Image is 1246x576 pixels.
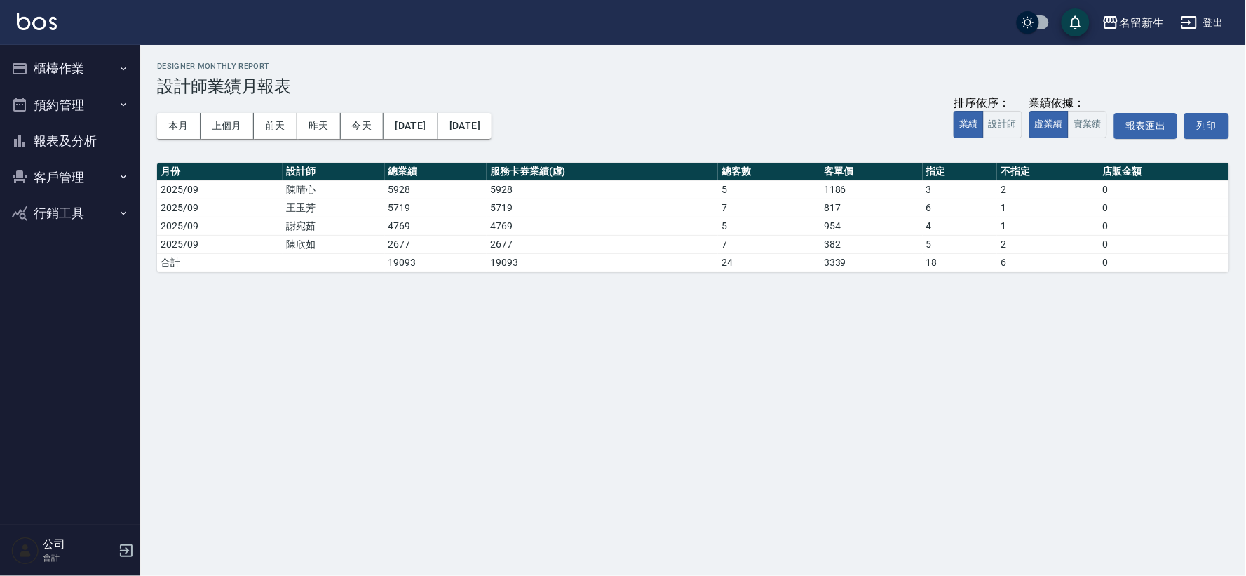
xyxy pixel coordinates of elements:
[254,113,297,139] button: 前天
[157,217,283,235] td: 2025/09
[297,113,341,139] button: 昨天
[1097,8,1170,37] button: 名留新生
[718,163,820,181] th: 總客數
[997,217,1099,235] td: 1
[1099,217,1229,235] td: 0
[157,76,1229,96] h3: 設計師業績月報表
[954,111,984,138] button: 業績
[157,253,283,272] td: 合計
[1062,8,1090,36] button: save
[1068,111,1107,138] button: 實業績
[6,159,135,196] button: 客戶管理
[997,163,1099,181] th: 不指定
[385,235,487,253] td: 2677
[283,235,385,253] td: 陳欣如
[820,217,923,235] td: 954
[385,199,487,217] td: 5719
[157,62,1229,71] h2: Designer Monthly Report
[6,87,135,123] button: 預約管理
[923,217,997,235] td: 4
[283,180,385,199] td: 陳晴心
[718,199,820,217] td: 7
[923,253,997,272] td: 18
[384,113,438,139] button: [DATE]
[283,199,385,217] td: 王玉芳
[487,235,718,253] td: 2677
[487,199,718,217] td: 5719
[1029,96,1107,111] div: 業績依據：
[923,199,997,217] td: 6
[157,113,201,139] button: 本月
[923,180,997,199] td: 3
[157,163,1229,272] table: a dense table
[923,235,997,253] td: 5
[11,537,39,565] img: Person
[718,253,820,272] td: 24
[157,180,283,199] td: 2025/09
[997,199,1099,217] td: 1
[487,180,718,199] td: 5928
[923,163,997,181] th: 指定
[954,96,1022,111] div: 排序依序：
[385,253,487,272] td: 19093
[6,123,135,159] button: 報表及分析
[43,551,114,564] p: 會計
[718,180,820,199] td: 5
[1119,14,1164,32] div: 名留新生
[997,180,1099,199] td: 2
[283,163,385,181] th: 設計師
[157,163,283,181] th: 月份
[385,163,487,181] th: 總業績
[820,180,923,199] td: 1186
[157,199,283,217] td: 2025/09
[820,163,923,181] th: 客單價
[385,180,487,199] td: 5928
[283,217,385,235] td: 謝宛茹
[1099,180,1229,199] td: 0
[43,537,114,551] h5: 公司
[997,235,1099,253] td: 2
[341,113,384,139] button: 今天
[1099,253,1229,272] td: 0
[718,235,820,253] td: 7
[17,13,57,30] img: Logo
[1099,163,1229,181] th: 店販金額
[997,253,1099,272] td: 6
[6,51,135,87] button: 櫃檯作業
[385,217,487,235] td: 4769
[487,163,718,181] th: 服務卡券業績(虛)
[438,113,492,139] button: [DATE]
[983,111,1022,138] button: 設計師
[1114,113,1177,139] button: 報表匯出
[157,235,283,253] td: 2025/09
[1184,113,1229,139] button: 列印
[820,199,923,217] td: 817
[201,113,254,139] button: 上個月
[1099,199,1229,217] td: 0
[487,217,718,235] td: 4769
[820,253,923,272] td: 3339
[487,253,718,272] td: 19093
[1099,235,1229,253] td: 0
[6,195,135,232] button: 行銷工具
[718,217,820,235] td: 5
[1175,10,1229,36] button: 登出
[820,235,923,253] td: 382
[1029,111,1069,138] button: 虛業績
